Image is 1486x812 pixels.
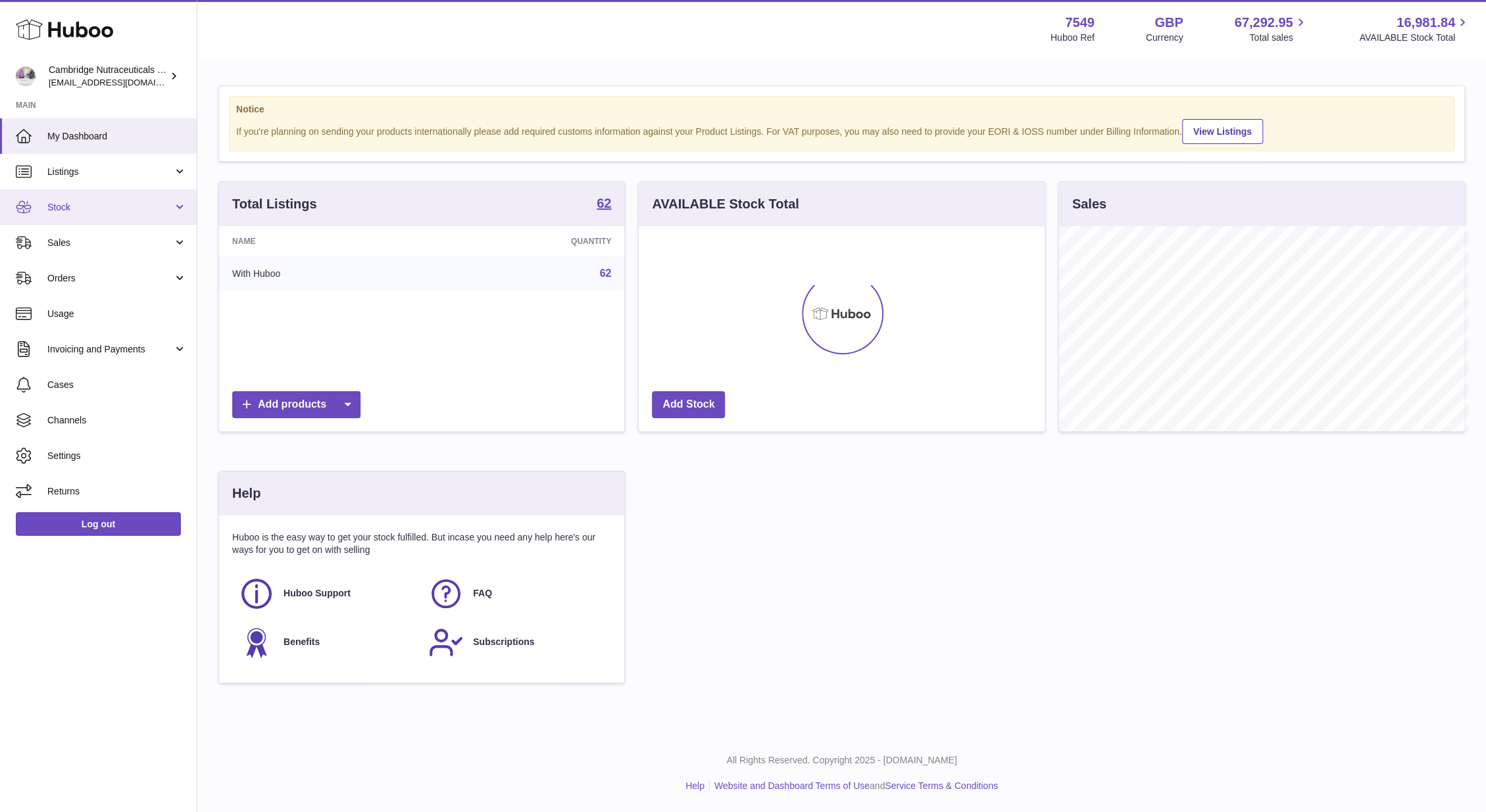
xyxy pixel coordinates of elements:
strong: Notice [236,103,1447,116]
a: FAQ [428,576,605,611]
span: Usage [47,308,187,320]
div: Huboo Ref [1051,32,1095,44]
p: All Rights Reserved. Copyright 2025 - [DOMAIN_NAME] [208,754,1475,767]
th: Name [219,226,433,256]
span: Cases [47,379,187,391]
strong: 62 [597,197,611,210]
span: Settings [47,450,187,462]
h3: Total Listings [232,195,317,213]
span: FAQ [473,587,492,600]
h3: Help [232,485,260,502]
div: Currency [1146,32,1183,44]
a: Huboo Support [239,576,415,611]
span: Subscriptions [473,636,534,648]
span: 67,292.95 [1234,14,1293,32]
a: View Listings [1182,119,1263,144]
a: 62 [597,197,611,212]
a: 16,981.84 AVAILABLE Stock Total [1359,14,1470,44]
h3: Sales [1072,195,1106,213]
span: [EMAIL_ADDRESS][DOMAIN_NAME] [49,77,193,87]
span: 16,981.84 [1397,14,1455,32]
span: AVAILABLE Stock Total [1359,32,1470,44]
a: Website and Dashboard Terms of Use [714,780,870,791]
td: With Huboo [219,256,433,291]
a: 67,292.95 Total sales [1234,14,1308,44]
a: Benefits [239,625,415,660]
span: Listings [47,166,173,178]
a: 62 [600,268,612,279]
li: and [710,780,998,792]
a: Help [685,780,705,791]
span: Total sales [1249,32,1308,44]
th: Quantity [433,226,624,256]
a: Log out [16,512,181,536]
a: Service Terms & Conditions [885,780,998,791]
strong: GBP [1154,14,1183,32]
span: Orders [47,272,173,285]
span: Sales [47,237,173,249]
h3: AVAILABLE Stock Total [652,195,799,213]
div: Cambridge Nutraceuticals Ltd [49,64,167,89]
a: Add Stock [652,391,725,418]
strong: 7549 [1065,14,1095,32]
span: Invoicing and Payments [47,343,173,356]
span: Returns [47,485,187,498]
p: Huboo is the easy way to get your stock fulfilled. But incase you need any help here's our ways f... [232,531,611,556]
div: If you're planning on sending your products internationally please add required customs informati... [236,117,1447,144]
span: Benefits [284,636,320,648]
a: Subscriptions [428,625,605,660]
span: My Dashboard [47,130,187,143]
span: Channels [47,414,187,427]
span: Huboo Support [284,587,351,600]
img: qvc@camnutra.com [16,66,36,86]
span: Stock [47,201,173,214]
a: Add products [232,391,360,418]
